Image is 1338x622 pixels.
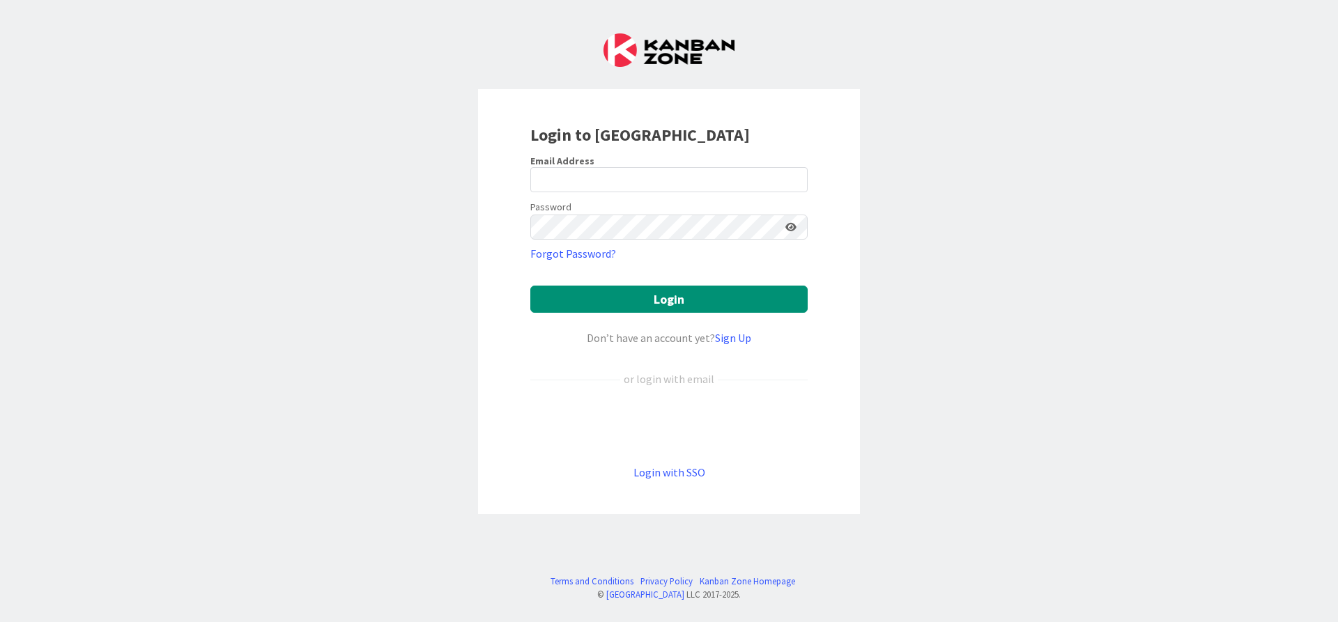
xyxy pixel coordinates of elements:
a: Login with SSO [633,465,705,479]
a: [GEOGRAPHIC_DATA] [606,589,684,600]
a: Sign Up [715,331,751,345]
label: Email Address [530,155,594,167]
div: or login with email [620,371,718,387]
iframe: Sign in with Google Button [523,410,815,441]
a: Privacy Policy [640,575,693,588]
a: Kanban Zone Homepage [700,575,795,588]
div: © LLC 2017- 2025 . [544,588,795,601]
label: Password [530,200,571,215]
img: Kanban Zone [603,33,735,67]
a: Terms and Conditions [551,575,633,588]
b: Login to [GEOGRAPHIC_DATA] [530,124,750,146]
div: Don’t have an account yet? [530,329,808,346]
button: Login [530,286,808,313]
a: Forgot Password? [530,245,616,262]
div: Sign in with Google. Opens in new tab [530,410,808,441]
